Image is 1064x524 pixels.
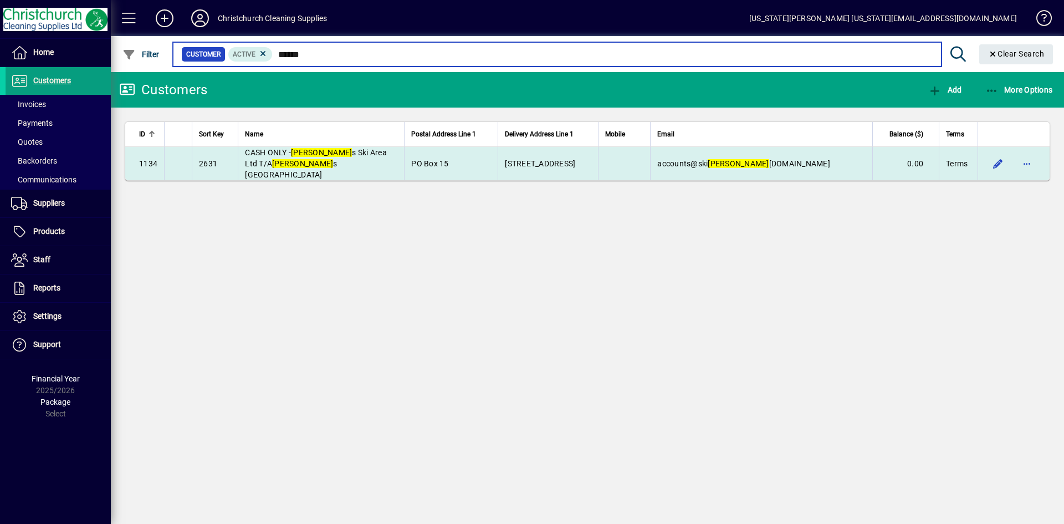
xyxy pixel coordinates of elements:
[657,128,866,140] div: Email
[33,48,54,57] span: Home
[6,95,111,114] a: Invoices
[6,246,111,274] a: Staff
[291,148,352,157] em: [PERSON_NAME]
[147,8,182,28] button: Add
[199,159,217,168] span: 2631
[228,47,273,62] mat-chip: Activation Status: Active
[33,312,62,320] span: Settings
[272,159,333,168] em: [PERSON_NAME]
[946,158,968,169] span: Terms
[411,159,448,168] span: PO Box 15
[40,398,70,406] span: Package
[245,128,263,140] span: Name
[6,218,111,246] a: Products
[32,374,80,383] span: Financial Year
[218,9,327,27] div: Christchurch Cleaning Supplies
[11,156,57,165] span: Backorders
[985,85,1053,94] span: More Options
[122,50,160,59] span: Filter
[33,340,61,349] span: Support
[605,128,643,140] div: Mobile
[186,49,221,60] span: Customer
[33,255,50,264] span: Staff
[33,76,71,85] span: Customers
[657,159,830,168] span: accounts@ski [DOMAIN_NAME]
[11,119,53,128] span: Payments
[245,148,387,179] span: CASH ONLY - s Ski Area Ltd T/A s [GEOGRAPHIC_DATA]
[889,128,923,140] span: Balance ($)
[6,170,111,189] a: Communications
[233,50,255,58] span: Active
[979,44,1053,64] button: Clear
[245,128,397,140] div: Name
[1028,2,1050,38] a: Knowledge Base
[6,274,111,302] a: Reports
[33,227,65,236] span: Products
[505,159,575,168] span: [STREET_ADDRESS]
[749,9,1017,27] div: [US_STATE][PERSON_NAME] [US_STATE][EMAIL_ADDRESS][DOMAIN_NAME]
[6,303,111,330] a: Settings
[928,85,961,94] span: Add
[946,128,964,140] span: Terms
[505,128,574,140] span: Delivery Address Line 1
[989,155,1007,172] button: Edit
[925,80,964,100] button: Add
[6,151,111,170] a: Backorders
[657,128,674,140] span: Email
[11,138,43,146] span: Quotes
[879,128,933,140] div: Balance ($)
[988,49,1045,58] span: Clear Search
[33,199,65,207] span: Suppliers
[1018,155,1036,172] button: More options
[139,128,157,140] div: ID
[708,159,769,168] em: [PERSON_NAME]
[139,128,145,140] span: ID
[6,190,111,217] a: Suppliers
[6,114,111,133] a: Payments
[983,80,1056,100] button: More Options
[6,331,111,359] a: Support
[119,81,207,99] div: Customers
[11,100,46,109] span: Invoices
[605,128,625,140] span: Mobile
[11,175,76,184] span: Communications
[120,44,162,64] button: Filter
[33,283,60,292] span: Reports
[182,8,218,28] button: Profile
[6,39,111,67] a: Home
[139,159,157,168] span: 1134
[411,128,476,140] span: Postal Address Line 1
[872,147,939,180] td: 0.00
[6,133,111,151] a: Quotes
[199,128,224,140] span: Sort Key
